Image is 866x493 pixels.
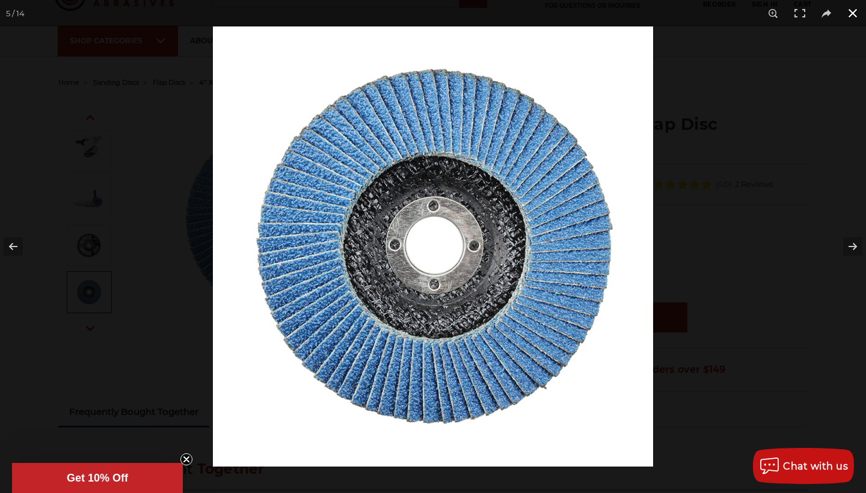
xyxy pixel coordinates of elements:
[753,448,854,484] button: Chat with us
[783,461,848,472] span: Chat with us
[824,216,866,277] button: Next (arrow right)
[12,463,183,493] div: Get 10% OffClose teaser
[67,472,128,484] span: Get 10% Off
[180,453,192,465] button: Close teaser
[213,26,653,467] img: bha-zirconia-4in-flap-disc-40-grit-durable__05242.1702401545.jpg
